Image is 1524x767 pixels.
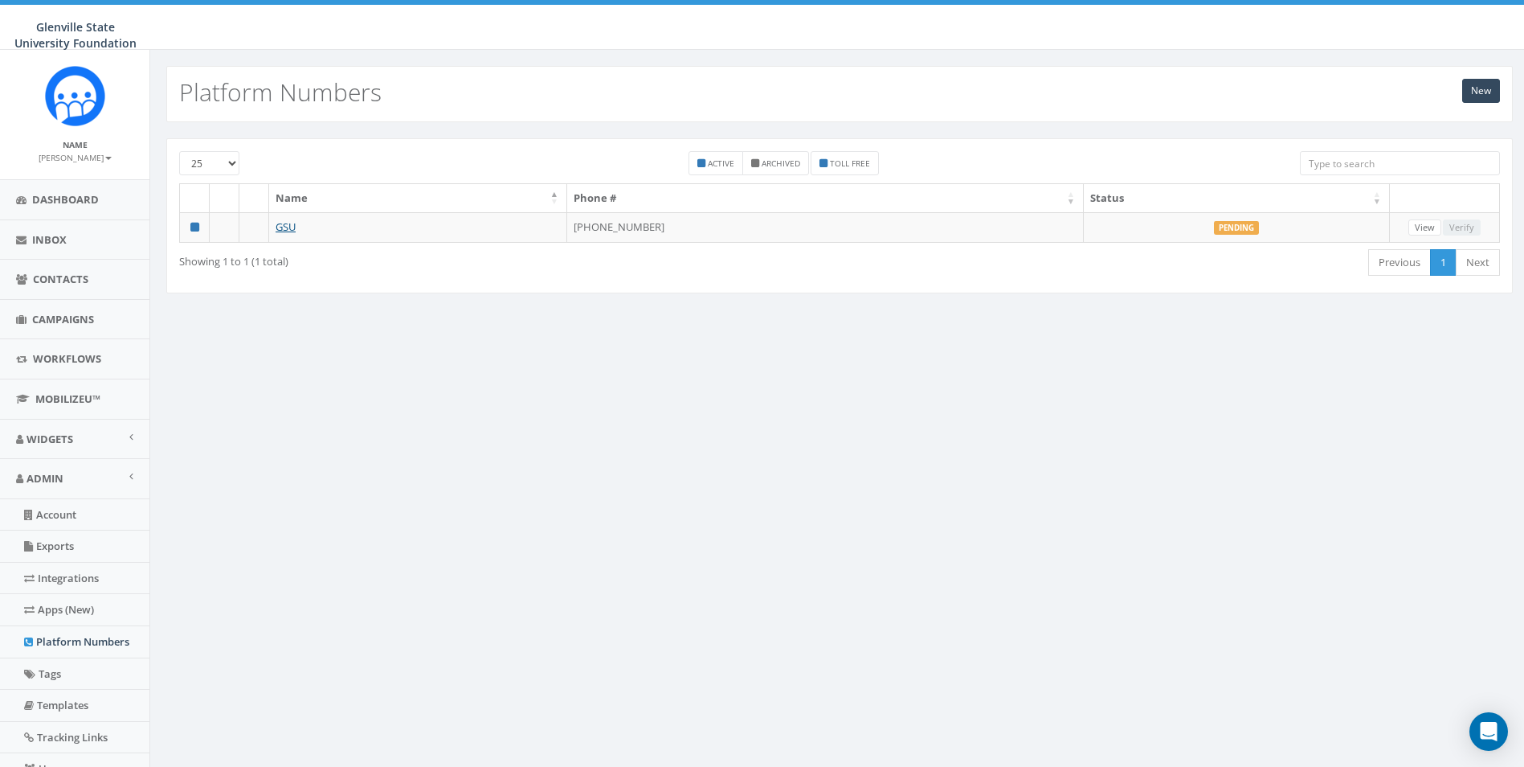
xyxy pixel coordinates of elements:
[39,152,112,163] small: [PERSON_NAME]
[1214,221,1259,236] label: Pending
[35,392,100,406] span: MobilizeU™
[567,212,1084,243] td: [PHONE_NUMBER]
[269,184,567,212] th: Name: activate to sort column descending
[14,19,137,51] span: Glenville State University Foundation
[762,158,800,169] small: Archived
[179,248,716,269] div: Showing 1 to 1 (1 total)
[1300,151,1500,175] input: Type to search
[179,79,382,105] h2: Platform Numbers
[830,158,870,169] small: Toll Free
[1469,712,1508,751] div: Open Intercom Messenger
[1084,184,1390,212] th: Status: activate to sort column ascending
[32,232,67,247] span: Inbox
[1408,219,1441,236] a: View
[32,192,99,207] span: Dashboard
[45,66,105,126] img: Rally_Corp_Icon.png
[27,432,73,446] span: Widgets
[1456,249,1500,276] a: Next
[276,219,296,234] a: GSU
[567,184,1084,212] th: Phone #: activate to sort column ascending
[39,150,112,164] a: [PERSON_NAME]
[1430,249,1457,276] a: 1
[33,351,101,366] span: Workflows
[27,471,63,486] span: Admin
[708,158,734,169] small: Active
[32,312,94,326] span: Campaigns
[1368,249,1431,276] a: Previous
[1462,79,1500,103] a: New
[63,139,88,150] small: Name
[33,272,88,286] span: Contacts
